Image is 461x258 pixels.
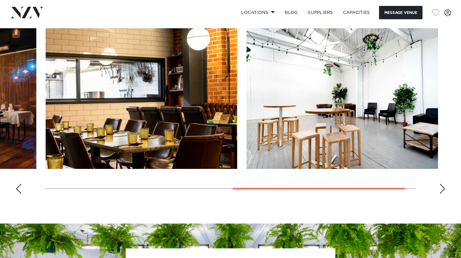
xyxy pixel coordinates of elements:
[379,6,423,19] button: Message Venue
[46,28,237,169] swiper-slide: 3 / 4
[338,6,375,19] a: Capacities
[280,6,303,19] a: BLOG
[10,7,44,18] img: nzv-logo.png
[246,28,438,169] swiper-slide: 4 / 4
[236,6,280,19] a: Locations
[303,6,338,19] a: SUPPLIERS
